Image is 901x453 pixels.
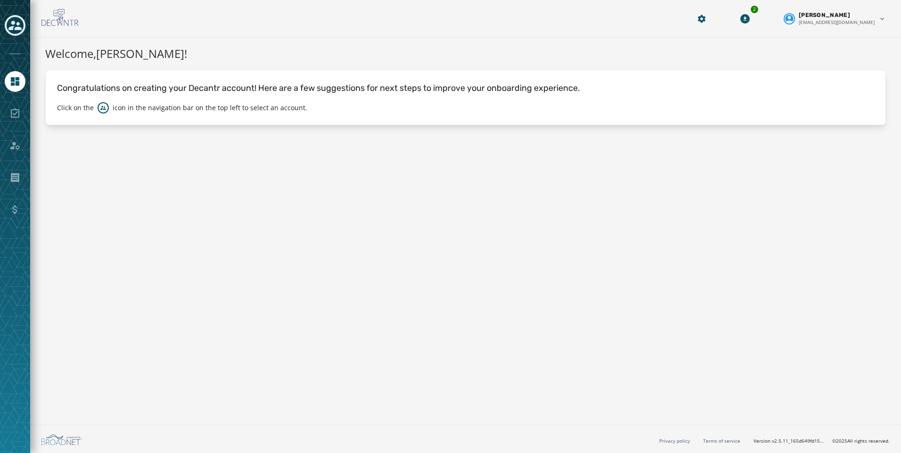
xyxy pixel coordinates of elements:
p: icon in the navigation bar on the top left to select an account. [113,103,307,113]
a: Terms of service [703,437,740,444]
span: [EMAIL_ADDRESS][DOMAIN_NAME] [799,19,875,26]
p: Congratulations on creating your Decantr account! Here are a few suggestions for next steps to im... [57,81,874,95]
button: Download Menu [737,10,754,27]
p: Click on the [57,103,94,113]
button: Manage global settings [693,10,710,27]
a: Navigate to Home [5,71,25,92]
a: Privacy policy [659,437,690,444]
button: Toggle account select drawer [5,15,25,36]
span: © 2025 All rights reserved. [832,437,890,444]
div: 2 [750,5,759,14]
h1: Welcome, [PERSON_NAME] ! [45,45,886,62]
span: [PERSON_NAME] [799,11,850,19]
span: v2.5.11_165d649fd1592c218755210ebffa1e5a55c3084e [772,437,825,445]
button: User settings [780,8,890,30]
span: Version [754,437,825,445]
